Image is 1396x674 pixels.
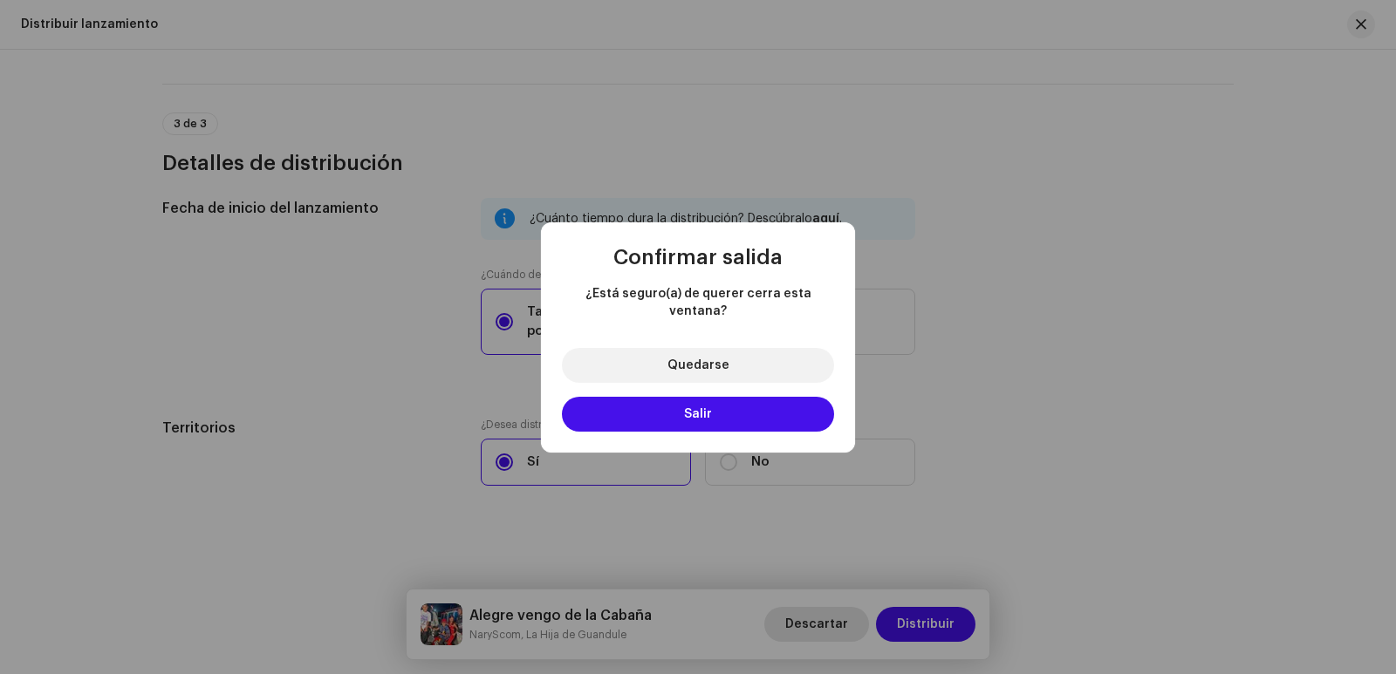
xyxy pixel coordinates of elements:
[684,408,712,420] span: Salir
[613,247,783,268] span: Confirmar salida
[562,285,834,320] span: ¿Está seguro(a) de querer cerra esta ventana?
[667,359,729,371] span: Quedarse
[562,397,834,432] button: Salir
[562,348,834,383] button: Quedarse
